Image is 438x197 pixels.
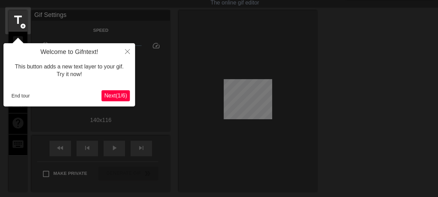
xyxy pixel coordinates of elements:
[120,43,135,59] button: Close
[101,90,130,101] button: Next
[9,91,33,101] button: End tour
[9,56,130,85] div: This button adds a new text layer to your gif. Try it now!
[9,48,130,56] h4: Welcome to Gifntext!
[104,93,127,98] span: Next ( 1 / 6 )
